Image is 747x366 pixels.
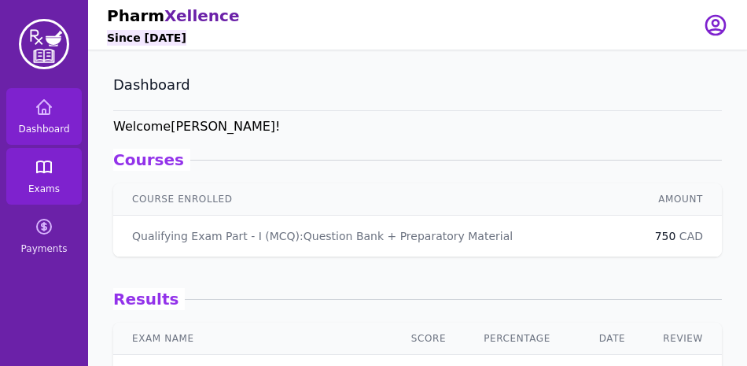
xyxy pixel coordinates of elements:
[636,183,722,216] th: Amount
[644,323,722,355] th: Review
[388,323,465,355] th: Score
[6,148,82,205] a: Exams
[18,123,69,135] span: Dashboard
[132,228,513,244] a: Qualifying Exam Part - I (MCQ):Question Bank + Preparatory Material
[465,323,569,355] th: Percentage
[113,183,636,216] th: Course Enrolled
[113,76,722,94] h3: Dashboard
[569,323,644,355] th: Date
[113,149,190,171] span: Courses
[113,288,185,310] span: Results
[6,88,82,145] a: Dashboard
[107,6,164,25] span: Pharm
[28,183,60,195] span: Exams
[107,30,186,46] h6: Since [DATE]
[113,117,722,136] h6: Welcome [PERSON_NAME] !
[164,6,239,25] span: Xellence
[132,228,513,244] p: Qualifying Exam Part - I (MCQ) : Question Bank + Preparatory Material
[21,242,68,255] span: Payments
[19,19,69,69] img: PharmXellence Logo
[113,323,388,355] th: Exam Name
[6,208,82,264] a: Payments
[655,230,679,242] span: 750
[636,216,722,257] td: CAD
